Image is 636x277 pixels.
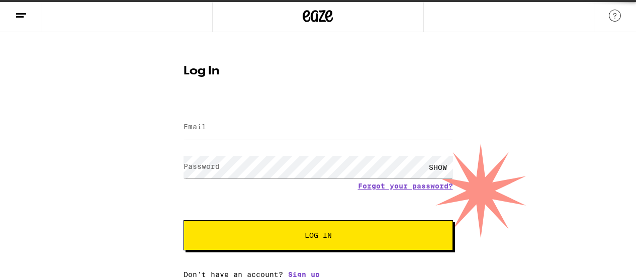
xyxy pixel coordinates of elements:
[423,156,453,178] div: SHOW
[184,162,220,170] label: Password
[184,220,453,250] button: Log In
[184,123,206,131] label: Email
[305,232,332,239] span: Log In
[358,182,453,190] a: Forgot your password?
[184,116,453,139] input: Email
[184,65,453,77] h1: Log In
